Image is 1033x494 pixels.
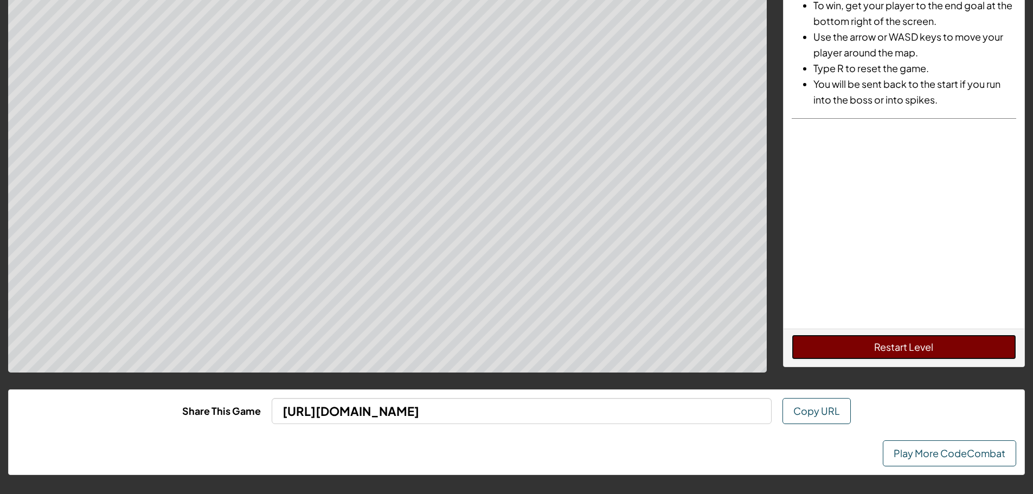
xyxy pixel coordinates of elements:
[182,405,261,417] b: Share This Game
[883,440,1016,466] a: Play More CodeCombat
[813,60,1016,76] li: Type R to reset the game.
[793,405,840,417] span: Copy URL
[782,398,851,424] button: Copy URL
[813,76,1016,107] li: You will be sent back to the start if you run into the boss or into spikes.
[813,29,1016,60] li: Use the arrow or WASD keys to move your player around the map.
[792,335,1016,360] button: Restart Level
